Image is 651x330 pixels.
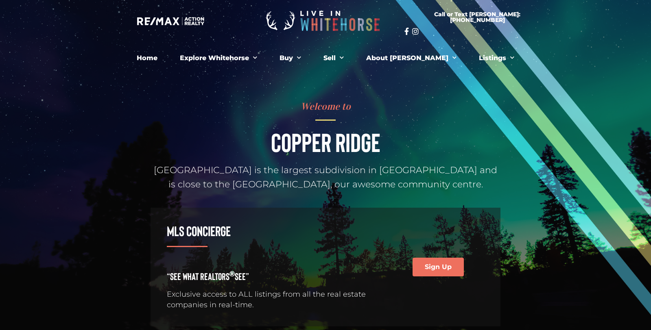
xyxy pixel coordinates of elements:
a: Call or Text [PERSON_NAME]: [PHONE_NUMBER] [404,7,550,28]
a: About [PERSON_NAME] [360,50,463,66]
h1: Copper Ridge [151,129,500,155]
p: Exclusive access to ALL listings from all the real estate companies in real-time. [167,289,384,310]
h4: “See What REALTORS See” [167,271,384,281]
a: Explore Whitehorse [174,50,263,66]
a: Sell [317,50,350,66]
sup: ® [229,269,235,278]
nav: Menu [102,50,549,66]
p: [GEOGRAPHIC_DATA] is the largest subdivision in [GEOGRAPHIC_DATA] and is close to the [GEOGRAPHIC... [151,163,500,191]
a: Home [131,50,164,66]
h4: Welcome to [151,102,500,111]
a: Listings [473,50,520,66]
a: Buy [273,50,307,66]
span: Call or Text [PERSON_NAME]: [PHONE_NUMBER] [414,11,540,23]
h3: MLS Concierge [167,224,384,238]
a: Sign Up [413,258,464,276]
span: Sign Up [425,264,452,270]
